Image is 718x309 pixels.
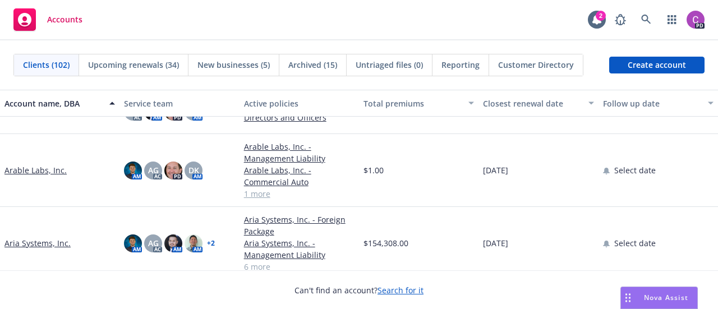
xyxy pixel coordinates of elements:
div: Total premiums [363,98,462,109]
img: photo [687,11,705,29]
span: Customer Directory [498,59,574,71]
span: [DATE] [483,237,508,249]
div: Account name, DBA [4,98,103,109]
a: Aria Systems, Inc. - Foreign Package [244,214,355,237]
a: Aria Systems, Inc. [4,237,71,249]
img: photo [164,234,182,252]
button: Active policies [240,90,359,117]
a: Arable Labs, Inc. - Commercial Auto [244,164,355,188]
span: Reporting [441,59,480,71]
span: Can't find an account? [294,284,424,296]
img: photo [124,234,142,252]
a: Switch app [661,8,683,31]
span: Select date [614,237,656,249]
span: Upcoming renewals (34) [88,59,179,71]
span: Archived (15) [288,59,337,71]
span: $1.00 [363,164,384,176]
div: 2 [596,11,606,21]
div: Drag to move [621,287,635,308]
div: Follow up date [603,98,701,109]
span: [DATE] [483,164,508,176]
div: Service team [124,98,234,109]
span: Create account [628,54,686,76]
a: + 2 [207,240,215,247]
span: $154,308.00 [363,237,408,249]
span: Untriaged files (0) [356,59,423,71]
span: New businesses (5) [197,59,270,71]
span: Clients (102) [23,59,70,71]
div: Closest renewal date [483,98,581,109]
img: photo [185,234,202,252]
a: Search [635,8,657,31]
a: Arable Labs, Inc. - Management Liability [244,141,355,164]
a: Search for it [378,285,424,296]
span: Nova Assist [644,293,688,302]
a: Create account [609,57,705,73]
span: Select date [614,164,656,176]
div: Active policies [244,98,355,109]
button: Follow up date [599,90,718,117]
a: Arable Labs, Inc. [4,164,67,176]
a: 6 more [244,261,355,273]
a: Accounts [9,4,87,35]
span: DK [188,164,199,176]
span: AG [148,164,159,176]
button: Total premiums [359,90,478,117]
button: Closest renewal date [478,90,598,117]
img: photo [164,162,182,179]
img: photo [124,162,142,179]
span: AG [148,237,159,249]
a: 1 more [244,188,355,200]
button: Service team [119,90,239,117]
a: Report a Bug [609,8,632,31]
a: Aria Systems, Inc. - Management Liability [244,237,355,261]
button: Nova Assist [620,287,698,309]
span: Accounts [47,15,82,24]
